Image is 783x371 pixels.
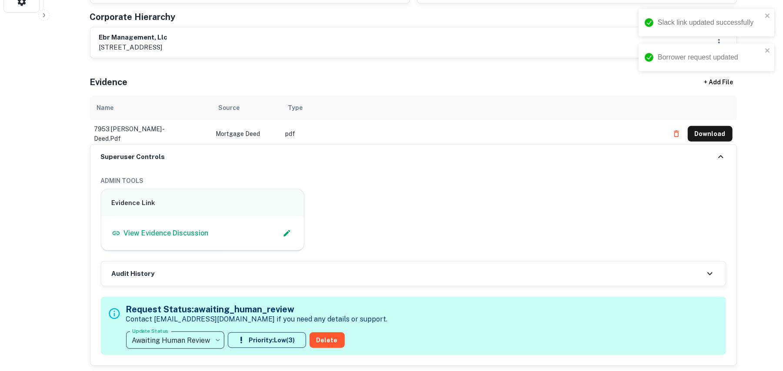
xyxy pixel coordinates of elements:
[97,103,114,113] div: Name
[658,52,762,63] div: Borrower request updated
[132,328,168,335] label: Update Status
[112,269,155,279] h6: Audit History
[90,96,737,144] div: scrollable content
[688,75,749,90] div: + Add File
[740,301,783,343] iframe: Chat Widget
[212,96,281,120] th: Source
[765,47,771,55] button: close
[765,12,771,20] button: close
[126,303,388,316] h5: Request Status: awaiting_human_review
[126,314,388,325] p: Contact [EMAIL_ADDRESS][DOMAIN_NAME] if you need any details or support.
[112,198,294,208] h6: Evidence Link
[101,152,165,162] h6: Superuser Controls
[280,227,293,240] button: Edit Slack Link
[688,126,733,142] button: Download
[228,332,306,348] button: Priority:Low(3)
[288,103,303,113] div: Type
[310,332,345,348] button: Delete
[281,96,664,120] th: Type
[219,103,240,113] div: Source
[212,120,281,148] td: Mortgage Deed
[126,328,224,352] div: Awaiting Human Review
[99,33,168,43] h6: ebr management, llc
[112,228,209,238] a: View Evidence Discussion
[101,176,726,185] h6: ADMIN TOOLS
[90,96,212,120] th: Name
[99,42,168,53] p: [STREET_ADDRESS]
[90,10,176,23] h5: Corporate Hierarchy
[669,127,684,141] button: Delete file
[90,120,212,148] td: 7953 [PERSON_NAME] - deed.pdf
[124,228,209,238] p: View Evidence Discussion
[90,76,128,89] h5: Evidence
[658,17,762,28] div: Slack link updated successfully
[281,120,664,148] td: pdf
